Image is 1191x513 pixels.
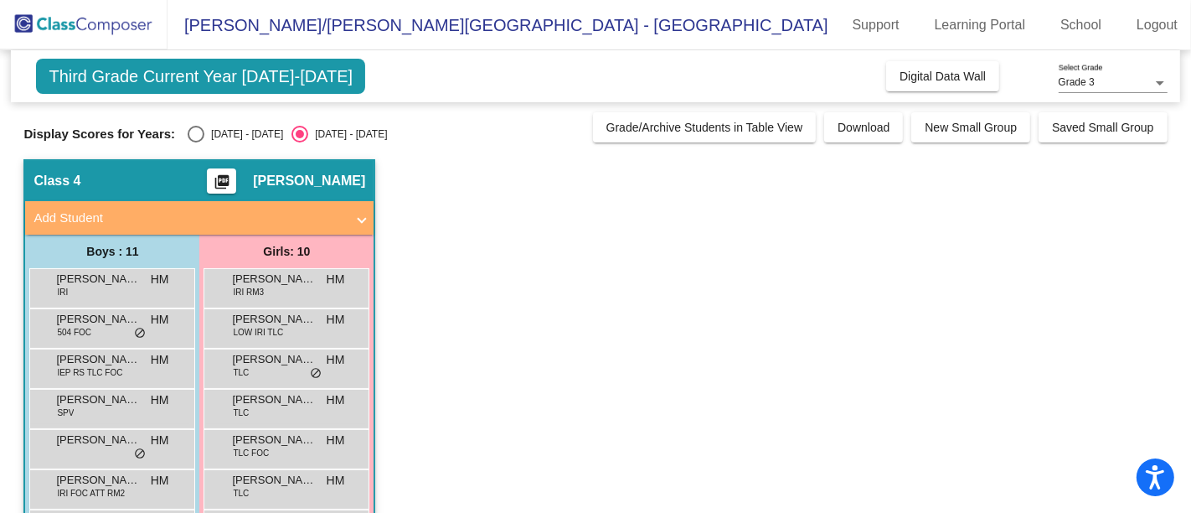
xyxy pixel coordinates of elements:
span: [PERSON_NAME]/[PERSON_NAME][GEOGRAPHIC_DATA] - [GEOGRAPHIC_DATA] [168,12,828,39]
span: [PERSON_NAME] [PERSON_NAME] [56,391,140,408]
span: HM [151,432,169,449]
mat-expansion-panel-header: Add Student [25,201,374,235]
span: TLC [233,407,249,419]
span: [PERSON_NAME] [232,391,316,408]
button: Print Students Details [207,168,236,194]
button: Saved Small Group [1039,112,1167,142]
div: Boys : 11 [25,235,199,268]
span: Grade/Archive Students in Table View [606,121,803,134]
span: [PERSON_NAME] [56,432,140,448]
span: HM [327,472,345,490]
span: [PERSON_NAME] [232,472,316,489]
span: HM [327,391,345,409]
span: HM [151,311,169,329]
span: IRI RM3 [233,286,264,298]
span: Grade 3 [1059,76,1095,88]
span: HM [327,311,345,329]
span: TLC [233,366,249,379]
span: LOW IRI TLC [233,326,283,339]
span: SPV [57,407,74,419]
mat-panel-title: Add Student [34,209,345,228]
span: [PERSON_NAME] St. [PERSON_NAME] [232,432,316,448]
span: IRI FOC ATT RM2 [57,487,125,500]
span: do_not_disturb_alt [134,327,146,340]
span: Saved Small Group [1052,121,1153,134]
span: HM [151,472,169,490]
span: do_not_disturb_alt [134,448,146,461]
div: [DATE] - [DATE] [204,127,283,142]
span: Download [838,121,889,134]
span: Digital Data Wall [900,70,986,83]
span: [PERSON_NAME] [232,351,316,368]
span: HM [327,432,345,449]
div: Girls: 10 [199,235,374,268]
span: [PERSON_NAME] [56,271,140,288]
a: Support [839,12,913,39]
span: Third Grade Current Year [DATE]-[DATE] [36,59,365,94]
a: Learning Portal [921,12,1039,39]
span: 504 FOC [57,326,91,339]
span: TLC [233,487,249,500]
span: TLC FOC [233,447,269,459]
mat-radio-group: Select an option [188,126,387,142]
span: HM [151,271,169,288]
button: Grade/Archive Students in Table View [593,112,817,142]
button: Digital Data Wall [886,61,999,91]
span: IEP RS TLC FOC [57,366,122,379]
span: [PERSON_NAME] [232,271,316,288]
div: [DATE] - [DATE] [308,127,387,142]
mat-icon: picture_as_pdf [212,174,232,197]
span: [PERSON_NAME] [232,311,316,328]
span: HM [327,351,345,369]
span: do_not_disturb_alt [310,367,322,381]
button: New Small Group [911,112,1030,142]
span: [PERSON_NAME] [56,351,140,368]
span: HM [151,391,169,409]
span: HM [327,271,345,288]
button: Download [824,112,903,142]
a: Logout [1123,12,1191,39]
span: [PERSON_NAME] [253,173,365,189]
span: [PERSON_NAME] [56,311,140,328]
span: HM [151,351,169,369]
span: IRI [57,286,68,298]
span: New Small Group [925,121,1017,134]
span: Display Scores for Years: [23,127,175,142]
span: [PERSON_NAME] [56,472,140,489]
a: School [1047,12,1115,39]
span: Class 4 [34,173,80,189]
